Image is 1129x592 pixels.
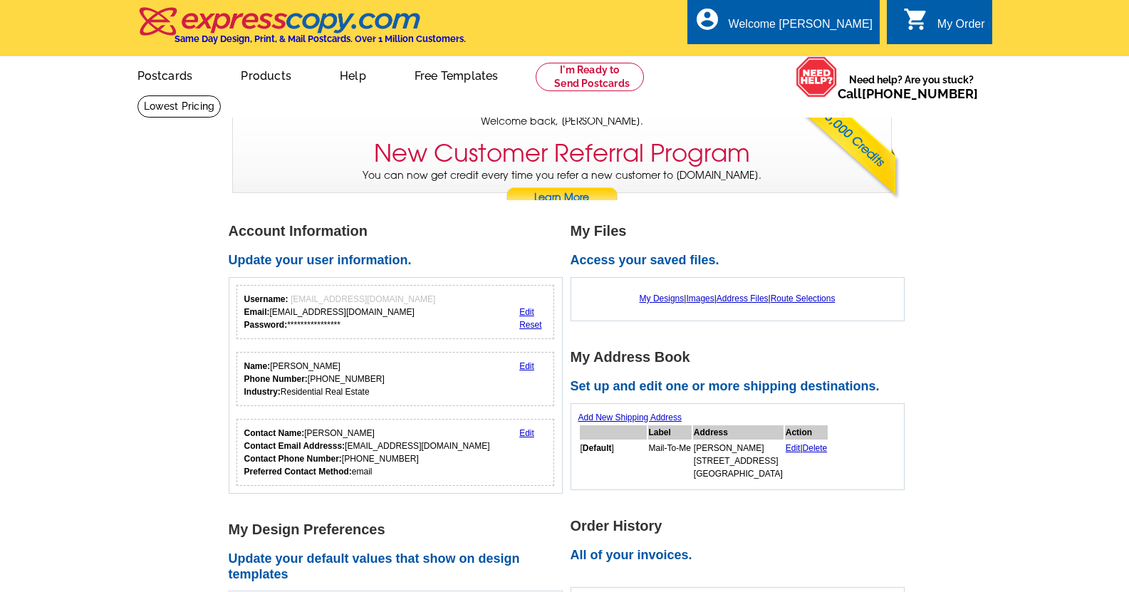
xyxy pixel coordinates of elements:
strong: Contact Name: [244,428,305,438]
span: Call [838,86,978,101]
a: Products [218,58,314,91]
i: account_circle [694,6,720,32]
a: Images [686,294,714,303]
a: Postcards [115,58,216,91]
a: Route Selections [771,294,836,303]
strong: Email: [244,307,270,317]
th: Address [693,425,784,440]
strong: Password: [244,320,288,330]
strong: Phone Number: [244,374,308,384]
h3: New Customer Referral Program [374,139,750,168]
div: Who should we contact regarding order issues? [236,419,555,486]
td: Mail-To-Me [648,441,692,481]
a: Free Templates [392,58,521,91]
th: Action [785,425,828,440]
a: shopping_cart My Order [903,16,985,33]
h2: All of your invoices. [571,548,912,564]
h1: My Files [571,224,912,239]
td: | [785,441,828,481]
td: [PERSON_NAME] [STREET_ADDRESS] [GEOGRAPHIC_DATA] [693,441,784,481]
a: Edit [786,443,801,453]
a: Delete [803,443,828,453]
strong: Name: [244,361,271,371]
a: Edit [519,428,534,438]
td: [ ] [580,441,647,481]
i: shopping_cart [903,6,929,32]
a: Same Day Design, Print, & Mail Postcards. Over 1 Million Customers. [137,17,466,44]
h2: Access your saved files. [571,253,912,269]
div: [PERSON_NAME] [PHONE_NUMBER] Residential Real Estate [244,360,385,398]
h4: Same Day Design, Print, & Mail Postcards. Over 1 Million Customers. [175,33,466,44]
strong: Industry: [244,387,281,397]
a: Address Files [717,294,769,303]
a: Add New Shipping Address [578,412,682,422]
div: My Order [937,18,985,38]
div: Your personal details. [236,352,555,406]
img: help [796,56,838,98]
th: Label [648,425,692,440]
h1: My Design Preferences [229,522,571,537]
div: | | | [578,285,897,312]
strong: Username: [244,294,288,304]
a: My Designs [640,294,685,303]
a: Reset [519,320,541,330]
h2: Set up and edit one or more shipping destinations. [571,379,912,395]
div: Your login information. [236,285,555,339]
h1: Account Information [229,224,571,239]
span: Welcome back, [PERSON_NAME]. [481,114,643,129]
h1: Order History [571,519,912,534]
div: Welcome [PERSON_NAME] [729,18,873,38]
b: Default [583,443,612,453]
h2: Update your default values that show on design templates [229,551,571,582]
a: Help [317,58,389,91]
span: Need help? Are you stuck? [838,73,985,101]
h2: Update your user information. [229,253,571,269]
div: [PERSON_NAME] [EMAIL_ADDRESS][DOMAIN_NAME] [PHONE_NUMBER] email [244,427,490,478]
a: Edit [519,307,534,317]
p: You can now get credit every time you refer a new customer to [DOMAIN_NAME]. [233,168,891,209]
a: Learn More [506,187,618,209]
strong: Contact Email Addresss: [244,441,345,451]
h1: My Address Book [571,350,912,365]
a: [PHONE_NUMBER] [862,86,978,101]
strong: Preferred Contact Method: [244,467,352,477]
strong: Contact Phone Number: [244,454,342,464]
span: [EMAIL_ADDRESS][DOMAIN_NAME] [291,294,435,304]
a: Edit [519,361,534,371]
